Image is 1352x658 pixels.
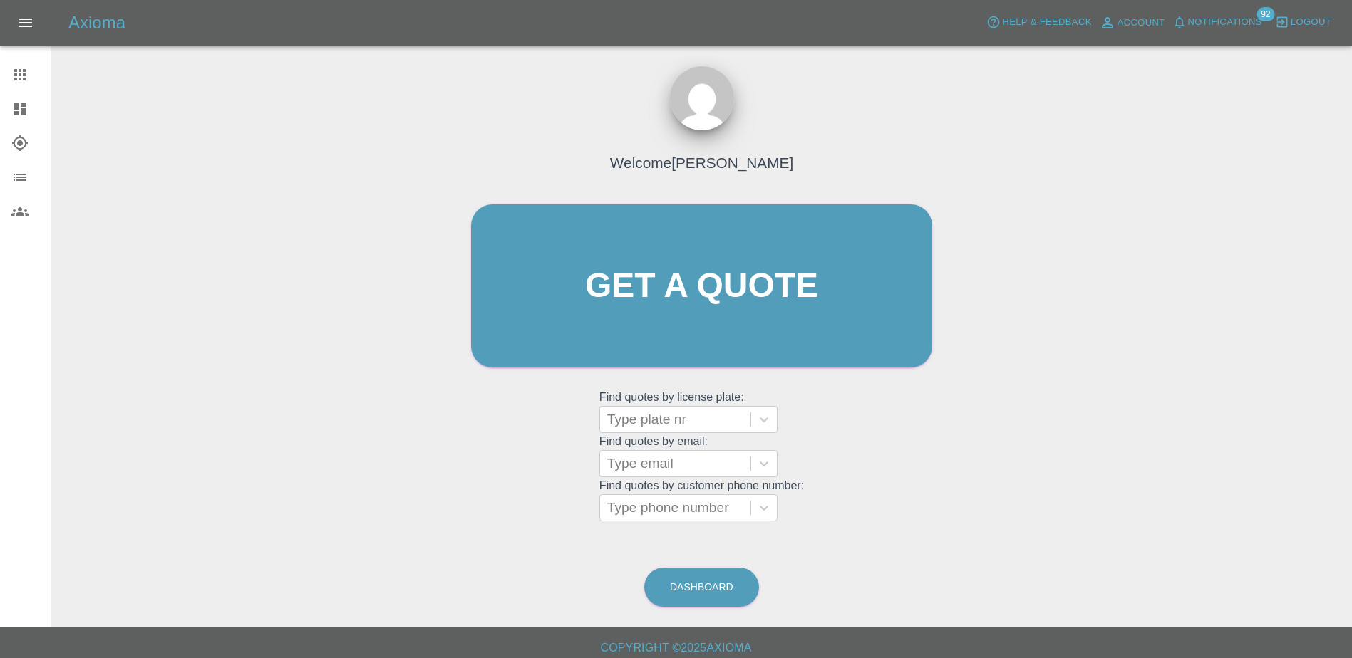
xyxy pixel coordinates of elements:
[599,391,804,433] grid: Find quotes by license plate:
[1256,7,1274,21] span: 92
[68,11,125,34] h5: Axioma
[599,435,804,477] grid: Find quotes by email:
[1118,15,1165,31] span: Account
[1169,11,1266,33] button: Notifications
[983,11,1095,33] button: Help & Feedback
[644,568,759,607] a: Dashboard
[1271,11,1335,33] button: Logout
[1291,14,1331,31] span: Logout
[599,479,804,521] grid: Find quotes by customer phone number:
[1095,11,1169,34] a: Account
[610,152,793,174] h4: Welcome [PERSON_NAME]
[1002,14,1091,31] span: Help & Feedback
[11,638,1341,658] h6: Copyright © 2025 Axioma
[1188,14,1262,31] span: Notifications
[9,6,43,40] button: Open drawer
[471,204,932,367] a: Get a quote
[670,66,734,130] img: ...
